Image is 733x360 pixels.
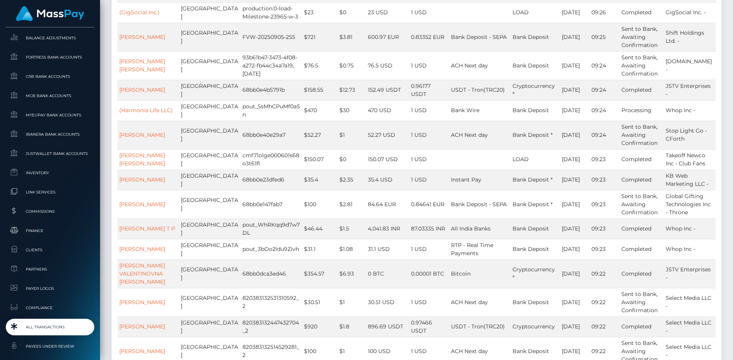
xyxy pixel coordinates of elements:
[560,259,589,288] td: [DATE]
[179,51,240,80] td: [GEOGRAPHIC_DATA]
[366,259,409,288] td: 0 BTC
[619,51,663,80] td: Sent to Bank, Awaiting Confirmation
[119,225,175,232] a: [PERSON_NAME] T P
[409,288,449,316] td: 1 USD
[9,72,91,81] span: CRB Bank Accounts
[619,100,663,121] td: Processing
[119,131,165,138] a: [PERSON_NAME]
[511,219,559,239] td: Bank Deposit
[560,219,589,239] td: [DATE]
[6,184,94,200] a: Link Services
[119,323,165,330] a: [PERSON_NAME]
[589,51,619,80] td: 09:24
[6,299,94,316] a: Compliance
[589,219,619,239] td: 09:23
[409,170,449,190] td: 1 USD
[6,203,94,220] a: Commissions
[6,165,94,181] a: Inventory
[240,51,302,80] td: 93b61b47-3473-4f08-a272-fb44c34a7a19,[DATE]
[9,265,91,274] span: Partners
[589,2,619,23] td: 09:26
[179,100,240,121] td: [GEOGRAPHIC_DATA]
[366,239,409,259] td: 31.1 USD
[366,23,409,51] td: 600.97 EUR
[302,316,337,337] td: $920
[9,149,91,158] span: JustWallet Bank Accounts
[560,51,589,80] td: [DATE]
[119,34,165,40] a: [PERSON_NAME]
[9,53,91,62] span: Fortress Bank Accounts
[6,49,94,66] a: Fortress Bank Accounts
[589,316,619,337] td: 09:22
[240,219,302,239] td: pout_WhRKqq9d7w7DL
[302,2,337,23] td: $23
[337,239,366,259] td: $1.08
[560,2,589,23] td: [DATE]
[589,100,619,121] td: 09:24
[337,149,366,170] td: $0
[6,30,94,46] a: Balance Adjustments
[511,121,559,149] td: Bank Deposit *
[119,107,173,114] a: (Harmonia Life LLC)
[240,316,302,337] td: 820383132447432704_2
[179,80,240,100] td: [GEOGRAPHIC_DATA]
[6,87,94,104] a: MCB Bank Accounts
[589,23,619,51] td: 09:25
[337,219,366,239] td: $1.5
[119,299,165,306] a: [PERSON_NAME]
[119,176,165,183] a: [PERSON_NAME]
[619,316,663,337] td: Completed
[451,225,491,232] span: All India Banks
[240,2,302,23] td: production:0-load-Milestone-23965-w-3
[511,239,559,259] td: Bank Deposit
[511,80,559,100] td: Cryptocurrency *
[366,100,409,121] td: 470 USD
[619,259,663,288] td: Completed
[451,131,488,138] span: ACH Next day
[119,262,165,285] a: [PERSON_NAME] VALENTINOVNA [PERSON_NAME]
[560,80,589,100] td: [DATE]
[451,242,493,257] span: RTP - Real Time Payments
[302,23,337,51] td: $721
[302,80,337,100] td: $158.55
[119,201,165,208] a: [PERSON_NAME]
[302,239,337,259] td: $31.1
[6,107,94,123] a: MyEUPay Bank Accounts
[302,149,337,170] td: $150.07
[337,80,366,100] td: $12.73
[560,149,589,170] td: [DATE]
[9,207,91,216] span: Commissions
[560,288,589,316] td: [DATE]
[664,121,716,149] td: Stop Light Go - CForth
[119,152,165,167] a: [PERSON_NAME] [PERSON_NAME]
[9,246,91,254] span: Clients
[589,259,619,288] td: 09:22
[366,80,409,100] td: 152.49 USDT
[119,348,165,355] a: [PERSON_NAME]
[6,145,94,162] a: JustWallet Bank Accounts
[619,239,663,259] td: Completed
[9,111,91,119] span: MyEUPay Bank Accounts
[589,80,619,100] td: 09:24
[6,222,94,239] a: Finance
[560,316,589,337] td: [DATE]
[511,259,559,288] td: Cryptocurrency *
[6,126,94,143] a: Ibanera Bank Accounts
[409,259,449,288] td: 0.00001 BTC
[664,51,716,80] td: [DOMAIN_NAME] -
[6,338,94,355] a: Payees under Review
[511,100,559,121] td: Bank Deposit
[451,201,507,208] span: Bank Deposit - SEPA
[9,342,91,351] span: Payees under Review
[451,62,488,69] span: ACH Next day
[302,259,337,288] td: $354.57
[589,190,619,219] td: 09:23
[589,149,619,170] td: 09:23
[240,190,302,219] td: 68bb0e147fab7
[337,2,366,23] td: $0
[240,259,302,288] td: 68bb0dca3ed46
[451,176,481,183] span: Instant Pay
[337,170,366,190] td: $2.35
[664,190,716,219] td: Global Gifting Technologies Inc - Throne
[366,51,409,80] td: 76.5 USD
